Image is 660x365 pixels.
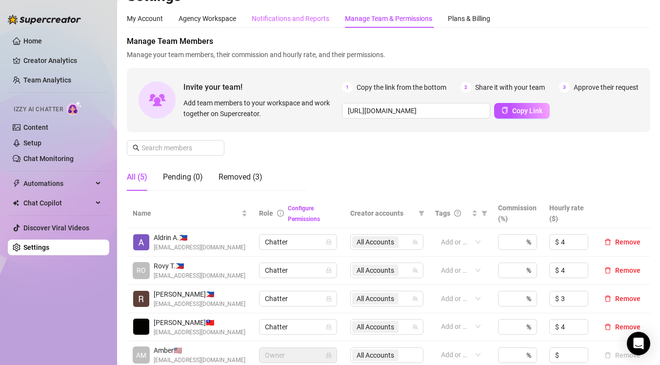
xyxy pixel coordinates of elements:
th: Commission (%) [492,199,543,228]
button: Remove [600,349,644,361]
img: Chat Copilot [13,200,19,206]
span: Manage your team members, their commission and hourly rate, and their permissions. [127,49,650,60]
img: Razil Suerte [133,291,149,307]
button: Remove [600,236,644,248]
span: Manage Team Members [127,36,650,47]
span: 2 [460,82,471,93]
span: Chatter [265,320,331,334]
a: Team Analytics [23,76,71,84]
span: info-circle [277,210,284,217]
div: My Account [127,13,163,24]
span: lock [326,296,332,302]
span: search [133,144,140,151]
span: RO [137,265,146,276]
span: filter [481,210,487,216]
span: [PERSON_NAME] 🇹🇼 [154,317,245,328]
span: filter [419,210,424,216]
th: Hourly rate ($) [543,199,595,228]
span: Role [259,209,273,217]
span: All Accounts [352,293,399,304]
span: Izzy AI Chatter [14,105,63,114]
div: Pending (0) [163,171,203,183]
span: [EMAIL_ADDRESS][DOMAIN_NAME] [154,300,245,309]
span: filter [480,206,489,221]
div: Plans & Billing [448,13,490,24]
button: Copy Link [494,103,550,119]
a: Settings [23,243,49,251]
span: [EMAIL_ADDRESS][DOMAIN_NAME] [154,243,245,252]
span: lock [326,267,332,273]
span: filter [417,206,426,221]
span: Add team members to your workspace and work together on Supercreator. [183,98,338,119]
span: All Accounts [357,293,394,304]
span: 1 [342,82,353,93]
span: Rovy T. 🇵🇭 [154,261,245,271]
button: Remove [600,264,644,276]
span: Approve their request [574,82,639,93]
span: team [412,296,418,302]
span: All Accounts [352,321,399,333]
span: [EMAIL_ADDRESS][DOMAIN_NAME] [154,271,245,281]
span: lock [326,352,332,358]
span: 3 [559,82,570,93]
span: All Accounts [357,237,394,247]
a: Home [23,37,42,45]
span: Chat Copilot [23,195,93,211]
span: Tags [435,208,450,219]
span: question-circle [454,210,461,217]
span: All Accounts [352,264,399,276]
span: delete [604,267,611,274]
span: lock [326,324,332,330]
span: lock [326,239,332,245]
span: Remove [615,323,640,331]
div: All (5) [127,171,147,183]
a: Setup [23,139,41,147]
img: Aldrin Ace [133,234,149,250]
a: Configure Permissions [288,205,320,223]
span: [EMAIL_ADDRESS][DOMAIN_NAME] [154,328,245,337]
a: Discover Viral Videos [23,224,89,232]
img: AI Chatter [67,101,82,115]
span: Chatter [265,291,331,306]
img: logo-BBDzfeDw.svg [8,15,81,24]
div: Agency Workspace [179,13,236,24]
span: Creator accounts [350,208,415,219]
div: Open Intercom Messenger [627,332,650,355]
span: team [412,324,418,330]
span: Invite your team! [183,81,342,93]
span: Aldrin A. 🇵🇭 [154,232,245,243]
span: Automations [23,176,93,191]
span: Share it with your team [475,82,545,93]
button: Remove [600,293,644,304]
div: Notifications and Reports [252,13,329,24]
a: Content [23,123,48,131]
span: Chatter [265,235,331,249]
span: Copy the link from the bottom [357,82,446,93]
span: Copy Link [512,107,542,115]
span: [PERSON_NAME] 🇵🇭 [154,289,245,300]
div: Manage Team & Permissions [345,13,432,24]
div: Removed (3) [219,171,262,183]
span: Amber 🇺🇸 [154,345,245,356]
span: Chatter [265,263,331,278]
span: team [412,239,418,245]
span: Remove [615,238,640,246]
input: Search members [141,142,211,153]
span: thunderbolt [13,180,20,187]
a: Creator Analytics [23,53,101,68]
th: Name [127,199,253,228]
span: AM [136,350,146,361]
span: delete [604,324,611,330]
a: Chat Monitoring [23,155,74,162]
span: delete [604,239,611,245]
span: All Accounts [352,236,399,248]
span: copy [501,107,508,114]
button: Remove [600,321,644,333]
span: team [412,267,418,273]
span: Owner [265,348,331,363]
span: [EMAIL_ADDRESS][DOMAIN_NAME] [154,356,245,365]
span: All Accounts [357,265,394,276]
span: Remove [615,295,640,303]
span: Remove [615,266,640,274]
span: All Accounts [357,322,394,332]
